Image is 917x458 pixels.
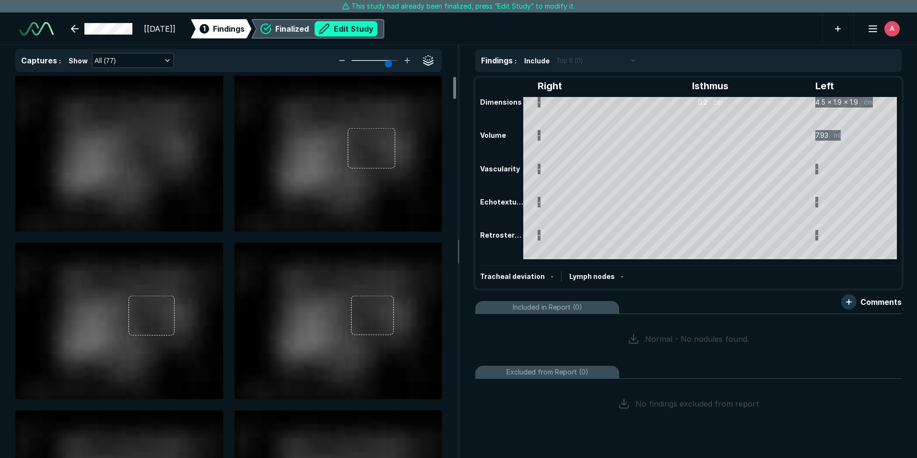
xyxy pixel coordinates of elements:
[480,272,545,280] span: Tracheal deviation
[19,22,54,36] img: See-Mode Logo
[21,56,57,65] span: Captures
[860,296,902,308] span: Comments
[203,24,206,34] span: 1
[556,55,583,66] span: Top 6 (0)
[352,1,575,12] span: This study had already been finalized, press “Edit Study” to modify it.
[144,23,176,35] span: [[DATE]]
[890,24,894,34] span: A
[635,398,759,410] span: No findings excluded from report
[884,21,900,36] div: avatar-name
[569,272,615,280] span: Lymph nodes
[15,243,223,398] img: thumbPlaceholder.89fa25b6310341e1af03..jpg
[235,243,442,398] img: thumbPlaceholder.89fa25b6310341e1af03..jpg
[275,21,377,36] div: Finalized
[235,76,442,231] img: thumbPlaceholder.89fa25b6310341e1af03..jpg
[15,76,223,231] img: thumbPlaceholder.89fa25b6310341e1af03..jpg
[515,57,517,65] span: :
[481,56,513,65] span: Findings
[251,19,384,38] div: FinalizedEdit Study
[475,366,902,425] li: Excluded from Report (0)No findings excluded from report
[59,57,61,65] span: :
[213,23,245,35] span: Findings
[861,19,902,38] button: avatar-name
[15,18,58,39] a: See-Mode Logo
[645,333,749,345] span: Normal - No nodules found.
[524,56,550,66] span: Include
[315,21,377,36] button: Edit Study
[69,56,88,66] span: Show
[94,55,116,66] span: All (77)
[621,272,623,280] span: -
[551,272,553,280] span: -
[513,302,582,313] span: Included in Report (0)
[191,19,251,38] div: 1Findings
[506,367,588,377] span: Excluded from Report (0)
